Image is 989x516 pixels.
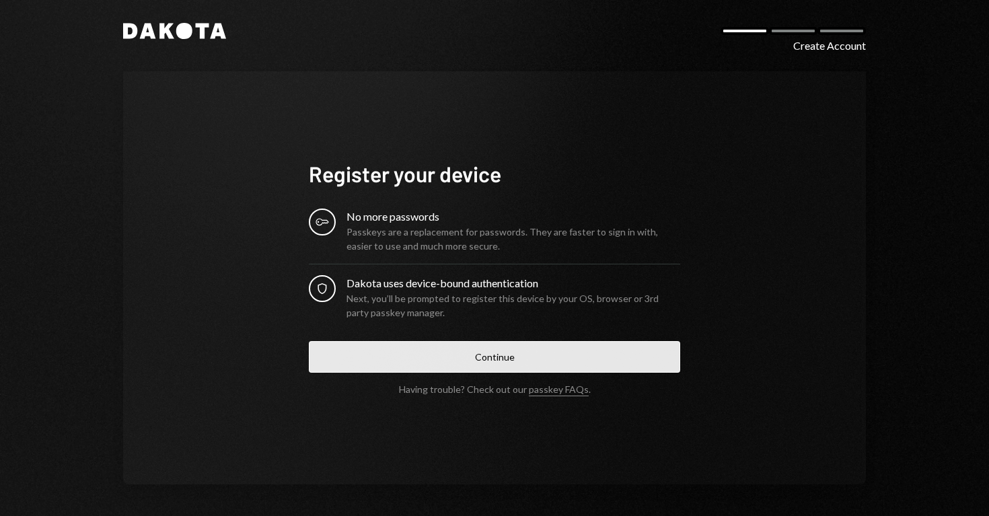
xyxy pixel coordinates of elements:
h1: Register your device [309,160,680,187]
div: Create Account [793,38,866,54]
div: No more passwords [346,209,680,225]
div: Dakota uses device-bound authentication [346,275,680,291]
div: Having trouble? Check out our . [399,383,591,395]
button: Continue [309,341,680,373]
a: passkey FAQs [529,383,589,396]
div: Passkeys are a replacement for passwords. They are faster to sign in with, easier to use and much... [346,225,680,253]
div: Next, you’ll be prompted to register this device by your OS, browser or 3rd party passkey manager. [346,291,680,320]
